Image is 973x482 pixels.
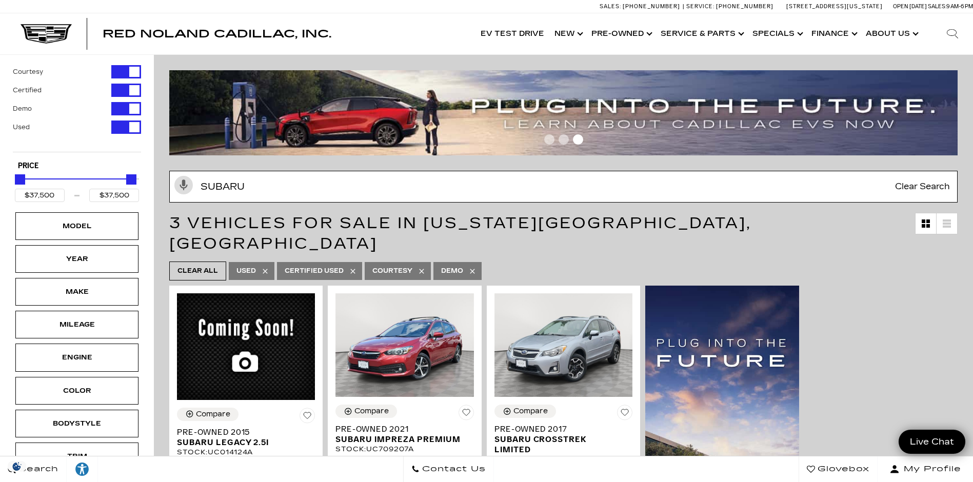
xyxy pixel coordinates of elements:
[15,212,138,240] div: ModelModel
[51,286,103,297] div: Make
[335,424,473,445] a: Pre-Owned 2021Subaru Impreza Premium
[494,293,632,397] img: 2017 Subaru Crosstrek Limited
[494,455,632,464] div: Stock : UC211614A
[21,24,72,44] img: Cadillac Dark Logo with Cadillac White Text
[15,245,138,273] div: YearYear
[15,344,138,371] div: EngineEngine
[335,445,473,454] div: Stock : UC709207A
[177,265,218,277] span: Clear All
[946,3,973,10] span: 9 AM-6 PM
[656,13,747,54] a: Service & Parts
[494,405,556,418] button: Compare Vehicle
[285,265,344,277] span: Certified Used
[335,424,466,434] span: Pre-Owned 2021
[354,407,389,416] div: Compare
[15,410,138,437] div: BodystyleBodystyle
[67,461,97,477] div: Explore your accessibility options
[335,293,473,397] img: 2021 Subaru Impreza Premium
[13,67,43,77] label: Courtesy
[51,319,103,330] div: Mileage
[559,134,569,145] span: Go to slide 2
[586,13,656,54] a: Pre-Owned
[103,28,331,40] span: Red Noland Cadillac, Inc.
[544,134,554,145] span: Go to slide 1
[236,265,256,277] span: Used
[51,418,103,429] div: Bodystyle
[861,13,922,54] a: About Us
[372,265,412,277] span: Courtesy
[5,461,29,472] img: Opt-Out Icon
[18,162,136,171] h5: Price
[747,13,806,54] a: Specials
[890,171,955,202] span: Clear Search
[716,3,773,10] span: [PHONE_NUMBER]
[177,293,315,400] img: 2015 Subaru Legacy 2.5i
[899,430,965,454] a: Live Chat
[174,176,193,194] svg: Click to toggle on voice search
[15,443,138,470] div: TrimTrim
[573,134,583,145] span: Go to slide 3
[441,265,463,277] span: Demo
[900,462,961,476] span: My Profile
[51,220,103,232] div: Model
[13,104,32,114] label: Demo
[51,253,103,265] div: Year
[335,405,397,418] button: Compare Vehicle
[177,437,307,448] span: Subaru Legacy 2.5i
[103,29,331,39] a: Red Noland Cadillac, Inc.
[15,171,139,202] div: Price
[475,13,549,54] a: EV Test Drive
[51,451,103,462] div: Trim
[420,462,486,476] span: Contact Us
[459,405,474,424] button: Save Vehicle
[15,377,138,405] div: ColorColor
[494,424,625,434] span: Pre-Owned 2017
[177,427,307,437] span: Pre-Owned 2015
[878,456,973,482] button: Open user profile menu
[905,436,959,448] span: Live Chat
[169,214,751,253] span: 3 Vehicles for Sale in [US_STATE][GEOGRAPHIC_DATA], [GEOGRAPHIC_DATA]
[623,3,680,10] span: [PHONE_NUMBER]
[806,13,861,54] a: Finance
[335,454,473,473] div: VIN: [US_VEHICLE_IDENTIFICATION_NUMBER]
[15,311,138,338] div: MileageMileage
[600,4,683,9] a: Sales: [PHONE_NUMBER]
[494,434,625,455] span: Subaru Crosstrek Limited
[15,189,65,202] input: Minimum
[196,410,230,419] div: Compare
[177,408,239,421] button: Compare Vehicle
[617,405,632,424] button: Save Vehicle
[928,3,946,10] span: Sales:
[13,122,30,132] label: Used
[67,456,98,482] a: Explore your accessibility options
[15,278,138,306] div: MakeMake
[126,174,136,185] div: Maximum Price
[177,427,315,448] a: Pre-Owned 2015Subaru Legacy 2.5i
[893,3,927,10] span: Open [DATE]
[300,408,315,427] button: Save Vehicle
[799,456,878,482] a: Glovebox
[815,462,869,476] span: Glovebox
[549,13,586,54] a: New
[335,434,466,445] span: Subaru Impreza Premium
[15,174,25,185] div: Minimum Price
[600,3,621,10] span: Sales:
[177,448,315,457] div: Stock : UC014124A
[5,461,29,472] section: Click to Open Cookie Consent Modal
[786,3,883,10] a: [STREET_ADDRESS][US_STATE]
[513,407,548,416] div: Compare
[89,189,139,202] input: Maximum
[13,65,141,152] div: Filter by Vehicle Type
[13,85,42,95] label: Certified
[16,462,58,476] span: Search
[169,70,965,155] img: ev-blog-post-banners4
[683,4,776,9] a: Service: [PHONE_NUMBER]
[686,3,714,10] span: Service:
[494,424,632,455] a: Pre-Owned 2017Subaru Crosstrek Limited
[51,385,103,396] div: Color
[51,352,103,363] div: Engine
[403,456,494,482] a: Contact Us
[169,171,958,203] input: Search Inventory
